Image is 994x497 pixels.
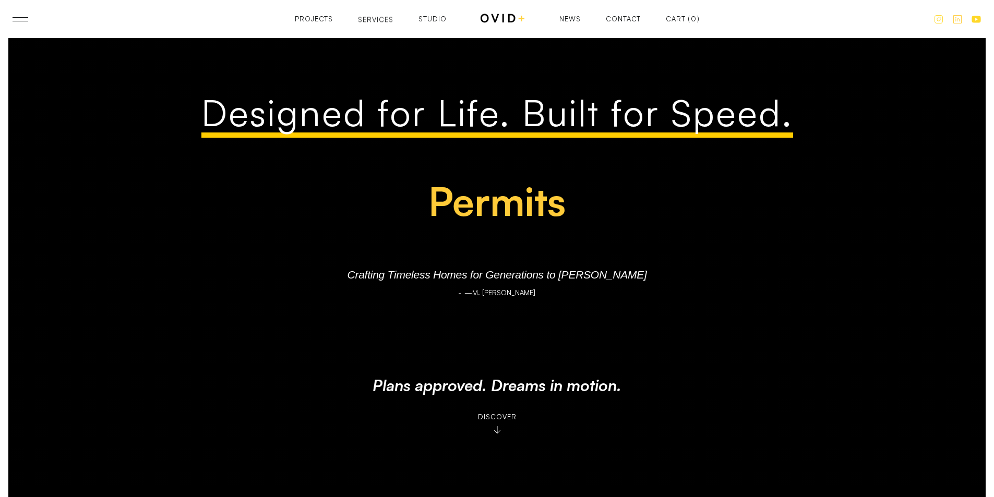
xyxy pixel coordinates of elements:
a: Projects [295,16,333,22]
a: Discover [478,411,517,435]
a: News [559,16,581,22]
h1: Designed for Life. Built for Speed. [201,92,793,138]
div: 0 [691,16,697,22]
a: ServicesServices [358,16,393,22]
div: ( [688,16,690,22]
h1: Permits [402,172,592,229]
h3: Plans approved. Dreams in motion. [373,376,621,395]
a: Studio [418,16,447,22]
a: Open empty cart [666,16,700,22]
div: —M. [PERSON_NAME] [464,285,535,300]
div: ) [697,16,700,22]
div: Discover [478,411,517,422]
div: Services [358,16,393,23]
p: Crafting Timeless Homes for Generations to [PERSON_NAME] [340,262,654,280]
div: - [458,285,462,300]
a: Contact [606,16,641,22]
div: Cart [666,16,686,22]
